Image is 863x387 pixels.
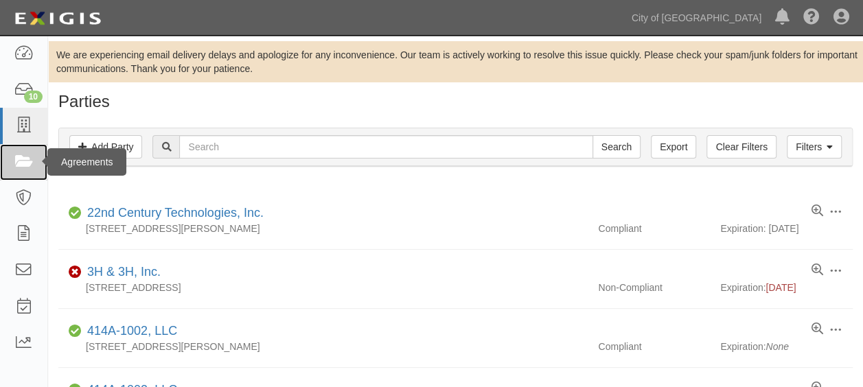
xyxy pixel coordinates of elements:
[812,263,823,277] a: View results summary
[803,10,820,26] i: Help Center - Complianz
[706,135,776,159] a: Clear Filters
[179,135,592,159] input: Search
[625,4,768,32] a: City of [GEOGRAPHIC_DATA]
[69,135,142,159] a: Add Party
[588,281,720,294] div: Non-Compliant
[766,282,796,293] span: [DATE]
[87,206,264,220] a: 22nd Century Technologies, Inc.
[10,6,105,31] img: logo-5460c22ac91f19d4615b14bd174203de0afe785f0fc80cf4dbbc73dc1793850b.png
[58,281,588,294] div: [STREET_ADDRESS]
[82,322,177,340] div: 414A-1002, LLC
[58,93,853,110] h1: Parties
[47,148,126,176] div: Agreements
[787,135,842,159] a: Filters
[766,341,788,352] i: None
[69,268,82,277] i: Non-Compliant
[720,340,853,353] div: Expiration:
[48,48,863,75] div: We are experiencing email delivery delays and apologize for any inconvenience. Our team is active...
[651,135,696,159] a: Export
[58,340,588,353] div: [STREET_ADDRESS][PERSON_NAME]
[592,135,641,159] input: Search
[58,222,588,235] div: [STREET_ADDRESS][PERSON_NAME]
[720,281,853,294] div: Expiration:
[87,324,177,338] a: 414A-1002, LLC
[24,91,43,103] div: 10
[87,265,161,279] a: 3H & 3H, Inc.
[812,204,823,218] a: View results summary
[82,204,264,222] div: 22nd Century Technologies, Inc.
[69,209,82,218] i: Compliant
[720,222,853,235] div: Expiration: [DATE]
[812,322,823,336] a: View results summary
[588,340,720,353] div: Compliant
[588,222,720,235] div: Compliant
[69,327,82,336] i: Compliant
[82,263,161,281] div: 3H & 3H, Inc.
